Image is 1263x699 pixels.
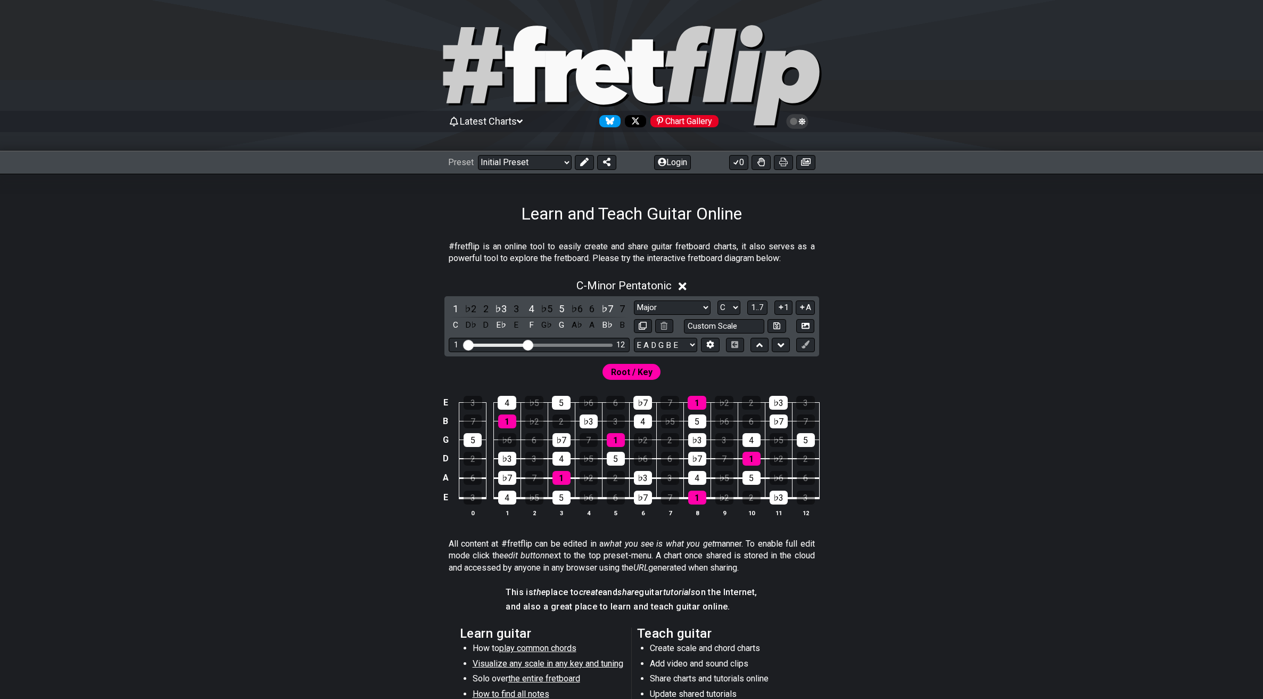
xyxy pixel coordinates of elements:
div: ♭3 [688,433,706,447]
button: Copy [634,319,652,334]
th: 10 [738,507,765,518]
div: 7 [797,414,815,428]
li: How to [473,643,624,657]
span: Visualize any scale in any key and tuning [473,659,623,669]
div: Visible fret range [449,338,630,352]
div: 4 [498,491,516,505]
div: toggle pitch class [570,318,584,332]
th: 2 [521,507,548,518]
button: Toggle horizontal chord view [726,338,744,352]
li: Add video and sound clips [650,658,802,673]
em: edit button [504,550,545,560]
button: Move up [750,338,769,352]
div: ♭6 [715,414,733,428]
td: B [439,412,452,430]
div: toggle scale degree [509,302,523,316]
div: 2 [661,433,679,447]
em: share [617,587,639,597]
div: 4 [688,471,706,485]
span: play common chords [499,643,576,653]
h4: and also a great place to learn and teach guitar online. [506,601,757,613]
em: what you see is what you get [604,539,715,549]
td: G [439,430,452,449]
div: ♭3 [498,452,516,466]
div: 5 [464,433,482,447]
div: ♭7 [688,452,706,466]
span: How to find all notes [473,689,549,699]
button: First click edit preset to enable marker editing [796,338,814,352]
select: Tuning [634,338,697,352]
div: 3 [715,433,733,447]
div: 2 [742,396,761,410]
button: Move down [772,338,790,352]
div: ♭5 [525,491,543,505]
span: Preset [448,157,474,167]
th: 6 [629,507,656,518]
th: 4 [575,507,602,518]
div: 5 [552,396,571,410]
div: 1 [607,433,625,447]
div: toggle scale degree [479,302,493,316]
div: 6 [607,491,625,505]
em: tutorials [663,587,696,597]
div: ♭2 [580,471,598,485]
div: ♭7 [770,414,788,428]
button: Create Image [796,319,814,334]
div: ♭6 [498,433,516,447]
span: C - Minor Pentatonic [576,279,672,292]
div: 7 [661,396,679,410]
div: ♭3 [634,471,652,485]
div: toggle scale degree [449,302,463,316]
button: 0 [729,155,748,170]
div: 7 [715,452,733,466]
div: 3 [464,491,482,505]
span: 1..7 [751,303,764,312]
div: toggle pitch class [479,318,493,332]
div: toggle scale degree [540,302,554,316]
em: create [579,587,602,597]
div: ♭2 [715,491,733,505]
div: toggle pitch class [509,318,523,332]
span: Toggle light / dark theme [791,117,804,126]
th: 1 [493,507,521,518]
div: ♭2 [770,452,788,466]
div: 3 [464,396,482,410]
a: Follow #fretflip at X [621,115,646,127]
div: 7 [580,433,598,447]
div: ♭5 [661,414,679,428]
th: 7 [656,507,683,518]
button: Store user defined scale [767,319,786,334]
div: 2 [797,452,815,466]
div: toggle scale degree [524,302,538,316]
div: 5 [742,471,761,485]
div: 5 [688,414,706,428]
div: 6 [742,414,761,428]
span: First enable full edit mode to edit [611,364,653,380]
h1: Learn and Teach Guitar Online [521,204,742,224]
th: 0 [459,507,486,518]
button: A [796,300,814,315]
div: 2 [607,471,625,485]
button: 1 [774,300,793,315]
li: Create scale and chord charts [650,643,802,657]
td: E [439,394,452,412]
div: Chart Gallery [650,115,719,127]
select: Preset [478,155,572,170]
th: 12 [792,507,819,518]
span: Latest Charts [460,116,517,127]
div: ♭3 [770,491,788,505]
div: ♭5 [715,471,733,485]
button: Delete [655,319,673,334]
div: ♭2 [715,396,733,410]
div: 7 [525,471,543,485]
div: 1 [552,471,571,485]
div: ♭7 [552,433,571,447]
th: 11 [765,507,792,518]
div: 12 [616,340,625,349]
div: ♭6 [579,396,598,410]
div: ♭5 [525,396,543,410]
div: toggle scale degree [570,302,584,316]
div: 3 [525,452,543,466]
th: 3 [548,507,575,518]
div: toggle scale degree [600,302,614,316]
